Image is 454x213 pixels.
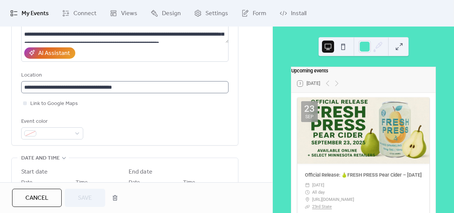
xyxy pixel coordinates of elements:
div: ​ [305,182,310,189]
div: Sep [305,114,314,119]
a: Connect [56,3,102,23]
a: My Events [5,3,54,23]
div: Location [21,71,227,80]
a: Install [274,3,312,23]
a: Official Release: 🍐FRESH PRESS Pear Cider – [DATE] [305,172,422,178]
a: 23rd State [312,204,332,209]
div: AI Assistant [38,49,70,58]
a: Views [104,3,143,23]
span: Install [291,9,306,18]
span: Date and time [21,154,60,163]
span: Time [183,178,195,187]
span: [URL][DOMAIN_NAME] [312,196,354,203]
div: Upcoming events [291,67,435,74]
button: AI Assistant [24,47,75,59]
div: ​ [305,196,310,203]
span: Connect [73,9,96,18]
span: Time [76,178,88,187]
span: Design [162,9,181,18]
span: Cancel [25,194,48,203]
div: ​ [305,189,310,196]
div: 23 [304,104,315,113]
div: End date [129,168,152,177]
span: Date [21,178,33,187]
div: Event color [21,117,82,126]
span: [DATE] [312,182,324,189]
a: Settings [188,3,234,23]
div: Start date [21,168,48,177]
a: Design [145,3,187,23]
span: Views [121,9,137,18]
a: Form [236,3,272,23]
span: Settings [205,9,228,18]
span: Date [129,178,140,187]
span: All day [312,189,325,196]
div: ​ [305,203,310,210]
span: Form [253,9,266,18]
span: Link to Google Maps [30,99,78,108]
span: My Events [22,9,49,18]
button: Cancel [12,189,62,207]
